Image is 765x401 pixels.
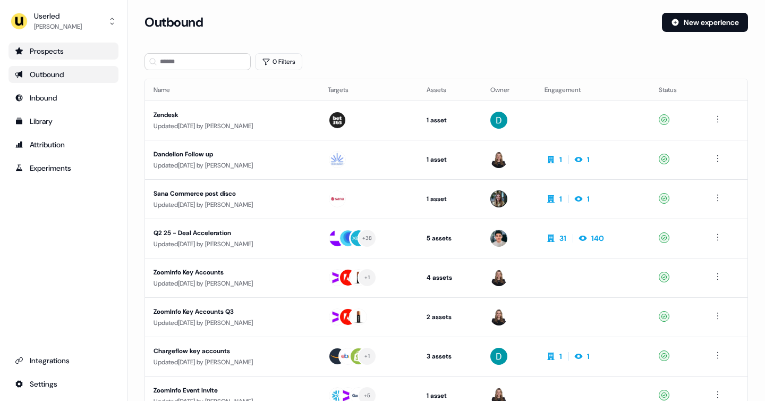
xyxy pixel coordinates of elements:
[8,136,118,153] a: Go to attribution
[154,357,311,367] div: Updated [DATE] by [PERSON_NAME]
[154,278,311,289] div: Updated [DATE] by [PERSON_NAME]
[427,154,473,165] div: 1 asset
[427,272,473,283] div: 4 assets
[418,79,482,101] th: Assets
[34,11,82,21] div: Userled
[8,66,118,83] a: Go to outbound experience
[154,306,311,317] div: ZoomInfo Key Accounts Q3
[154,110,311,120] div: Zendesk
[154,228,311,238] div: Q2 25 - Deal Acceleration
[8,89,118,106] a: Go to Inbound
[427,233,473,244] div: 5 assets
[662,13,748,32] button: New experience
[490,190,507,207] img: Charlotte
[559,233,566,244] div: 31
[154,346,311,356] div: Chargeflow key accounts
[319,79,418,101] th: Targets
[427,312,473,322] div: 2 assets
[364,352,370,361] div: + 1
[145,79,319,101] th: Name
[482,79,536,101] th: Owner
[154,267,311,278] div: ZoomInfo Key Accounts
[427,390,473,401] div: 1 asset
[8,9,118,34] button: Userled[PERSON_NAME]
[650,79,703,101] th: Status
[587,351,590,362] div: 1
[154,239,311,249] div: Updated [DATE] by [PERSON_NAME]
[8,160,118,177] a: Go to experiments
[34,21,82,32] div: [PERSON_NAME]
[154,121,311,131] div: Updated [DATE] by [PERSON_NAME]
[15,69,112,80] div: Outbound
[490,348,507,365] img: David
[15,379,112,389] div: Settings
[8,375,118,392] a: Go to integrations
[587,194,590,204] div: 1
[154,385,311,396] div: ZoomInfo Event Invite
[364,391,371,400] div: + 5
[490,308,507,325] img: Geneviève
[255,53,302,70] button: 0 Filters
[144,14,203,30] h3: Outbound
[8,43,118,60] a: Go to prospects
[427,194,473,204] div: 1 asset
[364,273,370,282] div: + 1
[490,112,507,129] img: David
[490,269,507,286] img: Geneviève
[559,154,562,165] div: 1
[154,160,311,171] div: Updated [DATE] by [PERSON_NAME]
[154,318,311,328] div: Updated [DATE] by [PERSON_NAME]
[15,139,112,150] div: Attribution
[591,233,604,244] div: 140
[536,79,651,101] th: Engagement
[8,113,118,130] a: Go to templates
[427,115,473,126] div: 1 asset
[15,46,112,56] div: Prospects
[427,351,473,362] div: 3 assets
[8,352,118,369] a: Go to integrations
[154,188,311,199] div: Sana Commerce post disco
[490,151,507,168] img: Geneviève
[154,199,311,210] div: Updated [DATE] by [PERSON_NAME]
[559,194,562,204] div: 1
[587,154,590,165] div: 1
[15,116,112,127] div: Library
[559,351,562,362] div: 1
[15,163,112,173] div: Experiments
[15,355,112,366] div: Integrations
[154,149,311,160] div: Dandelion Follow up
[15,93,112,103] div: Inbound
[362,233,372,243] div: + 38
[490,230,507,247] img: Vincent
